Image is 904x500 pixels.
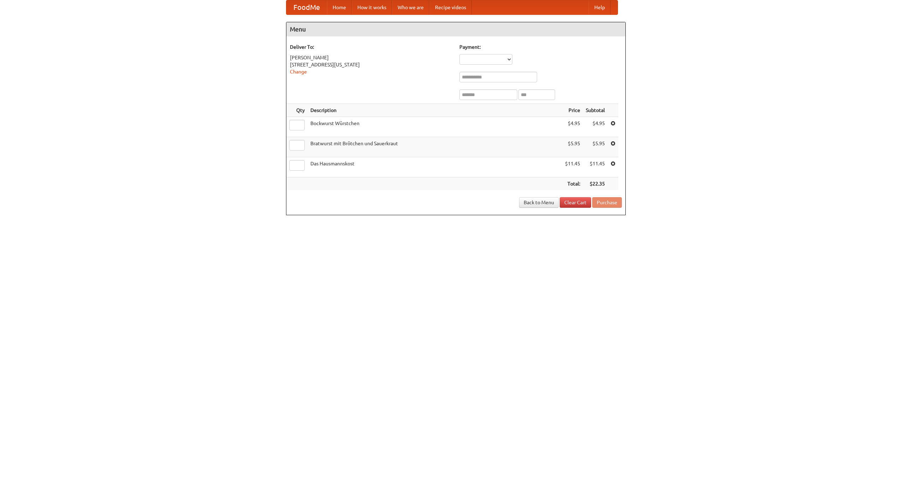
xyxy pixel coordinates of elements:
[583,104,608,117] th: Subtotal
[429,0,472,14] a: Recipe videos
[308,137,562,157] td: Bratwurst mit Brötchen und Sauerkraut
[560,197,591,208] a: Clear Cart
[290,54,452,61] div: [PERSON_NAME]
[562,177,583,190] th: Total:
[562,104,583,117] th: Price
[562,157,583,177] td: $11.45
[589,0,611,14] a: Help
[519,197,559,208] a: Back to Menu
[562,137,583,157] td: $5.95
[308,117,562,137] td: Bockwurst Würstchen
[583,157,608,177] td: $11.45
[308,157,562,177] td: Das Hausmannskost
[392,0,429,14] a: Who we are
[286,0,327,14] a: FoodMe
[592,197,622,208] button: Purchase
[290,43,452,51] h5: Deliver To:
[327,0,352,14] a: Home
[290,69,307,75] a: Change
[286,104,308,117] th: Qty
[286,22,625,36] h4: Menu
[352,0,392,14] a: How it works
[583,177,608,190] th: $22.35
[290,61,452,68] div: [STREET_ADDRESS][US_STATE]
[308,104,562,117] th: Description
[583,117,608,137] td: $4.95
[583,137,608,157] td: $5.95
[562,117,583,137] td: $4.95
[459,43,622,51] h5: Payment:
